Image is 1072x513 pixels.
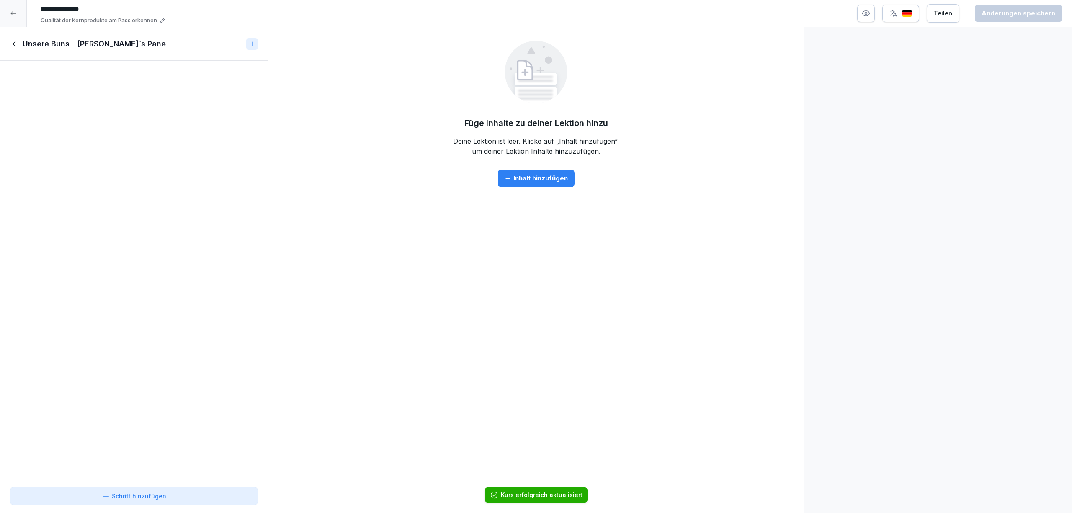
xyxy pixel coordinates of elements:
[934,9,952,18] div: Teilen
[982,9,1055,18] div: Änderungen speichern
[505,174,568,183] div: Inhalt hinzufügen
[498,170,575,187] button: Inhalt hinzufügen
[902,10,912,18] img: de.svg
[452,136,620,156] p: Deine Lektion ist leer. Klicke auf „Inhalt hinzufügen“, um deiner Lektion Inhalte hinzuzufügen.
[41,16,157,25] p: Qualität der Kernprodukte am Pass erkennen
[927,4,959,23] button: Teilen
[505,41,567,103] img: empty.svg
[501,491,582,499] div: Kurs erfolgreich aktualisiert
[10,487,258,505] button: Schritt hinzufügen
[23,39,166,49] h1: Unsere Buns - [PERSON_NAME]`s Pane
[975,5,1062,22] button: Änderungen speichern
[464,117,608,129] h5: Füge Inhalte zu deiner Lektion hinzu
[102,492,166,500] div: Schritt hinzufügen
